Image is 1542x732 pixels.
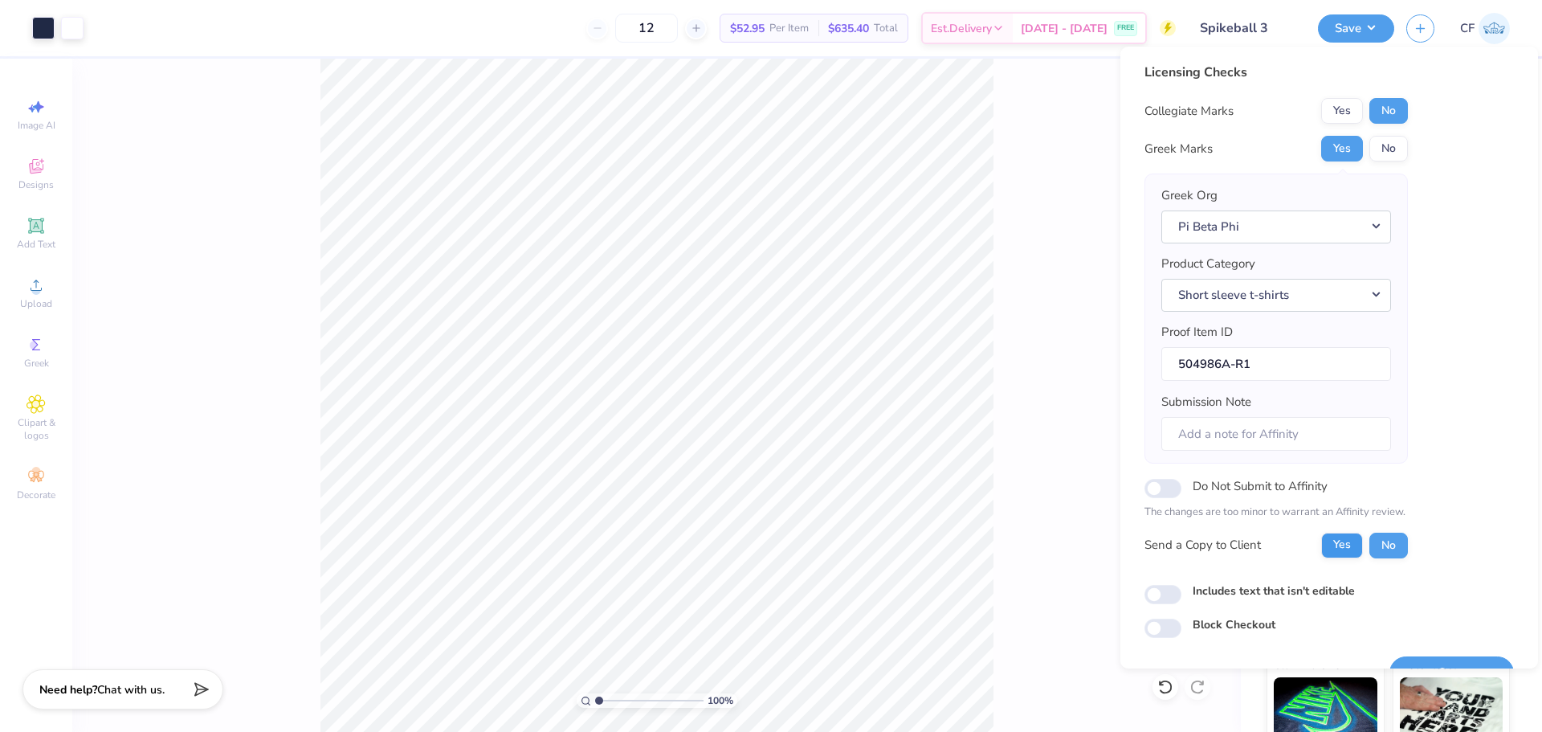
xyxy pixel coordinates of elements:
div: Greek Marks [1144,140,1213,158]
span: Per Item [769,20,809,37]
label: Submission Note [1161,393,1251,411]
label: Proof Item ID [1161,323,1233,341]
span: [DATE] - [DATE] [1021,20,1108,37]
button: Save [1389,656,1514,689]
label: Product Category [1161,255,1255,273]
label: Do Not Submit to Affinity [1193,476,1328,497]
span: Add Text [17,238,55,251]
button: Short sleeve t-shirts [1161,279,1391,312]
button: Yes [1321,533,1363,558]
span: Decorate [17,489,55,501]
span: Upload [20,297,52,310]
span: Clipart & logos [8,416,64,442]
span: Total [874,20,898,37]
button: No [1369,136,1408,162]
div: Send a Copy to Client [1144,536,1261,554]
img: Cholo Fernandez [1479,13,1510,44]
span: Image AI [18,119,55,132]
button: No [1369,533,1408,558]
div: Licensing Checks [1144,63,1408,82]
label: Block Checkout [1193,616,1275,633]
span: Chat with us. [97,682,165,697]
span: FREE [1117,22,1134,34]
span: $52.95 [730,20,765,37]
label: Includes text that isn't editable [1193,583,1355,599]
button: Yes [1321,136,1363,162]
button: Yes [1321,98,1363,124]
input: – – [615,14,678,43]
span: Greek [24,357,49,370]
div: Collegiate Marks [1144,102,1234,121]
span: 100 % [708,693,733,708]
button: No [1369,98,1408,124]
p: The changes are too minor to warrant an Affinity review. [1144,505,1408,521]
input: Untitled Design [1188,12,1306,44]
strong: Need help? [39,682,97,697]
button: Save [1318,14,1394,43]
span: Est. Delivery [931,20,992,37]
label: Greek Org [1161,186,1218,205]
span: Designs [18,178,54,191]
input: Add a note for Affinity [1161,417,1391,452]
span: CF [1460,19,1475,38]
span: $635.40 [828,20,869,37]
a: CF [1460,13,1510,44]
button: Pi Beta Phi [1161,211,1391,243]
